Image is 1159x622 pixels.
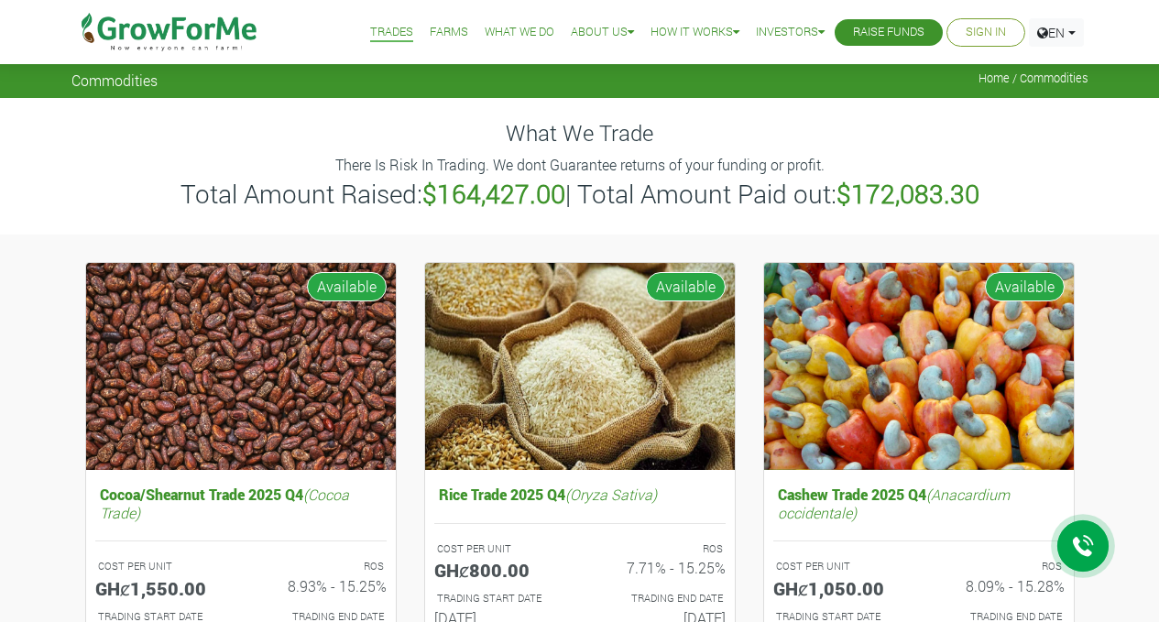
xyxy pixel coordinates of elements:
[773,577,905,599] h5: GHȼ1,050.00
[437,541,563,557] p: COST PER UNIT
[434,559,566,581] h5: GHȼ800.00
[764,263,1074,471] img: growforme image
[74,154,1086,176] p: There Is Risk In Trading. We dont Guarantee returns of your funding or profit.
[935,559,1062,574] p: ROS
[307,272,387,301] span: Available
[853,23,924,42] a: Raise Funds
[95,577,227,599] h5: GHȼ1,550.00
[437,591,563,606] p: Estimated Trading Start Date
[98,559,224,574] p: COST PER UNIT
[95,481,387,525] h5: Cocoa/Shearnut Trade 2025 Q4
[71,120,1088,147] h4: What We Trade
[979,71,1088,85] span: Home / Commodities
[596,541,723,557] p: ROS
[434,481,726,507] h5: Rice Trade 2025 Q4
[565,485,657,504] i: (Oryza Sativa)
[100,485,349,521] i: (Cocoa Trade)
[485,23,554,42] a: What We Do
[422,177,565,211] b: $164,427.00
[778,485,1010,521] i: (Anacardium occidentale)
[425,263,735,471] img: growforme image
[966,23,1006,42] a: Sign In
[773,481,1065,525] h5: Cashew Trade 2025 Q4
[571,23,634,42] a: About Us
[370,23,413,42] a: Trades
[430,23,468,42] a: Farms
[596,591,723,606] p: Estimated Trading End Date
[257,559,384,574] p: ROS
[646,272,726,301] span: Available
[86,263,396,471] img: growforme image
[756,23,825,42] a: Investors
[985,272,1065,301] span: Available
[74,179,1086,210] h3: Total Amount Raised: | Total Amount Paid out:
[1029,18,1084,47] a: EN
[71,71,158,89] span: Commodities
[933,577,1065,595] h6: 8.09% - 15.28%
[651,23,739,42] a: How it Works
[255,577,387,595] h6: 8.93% - 15.25%
[776,559,902,574] p: COST PER UNIT
[594,559,726,576] h6: 7.71% - 15.25%
[836,177,979,211] b: $172,083.30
